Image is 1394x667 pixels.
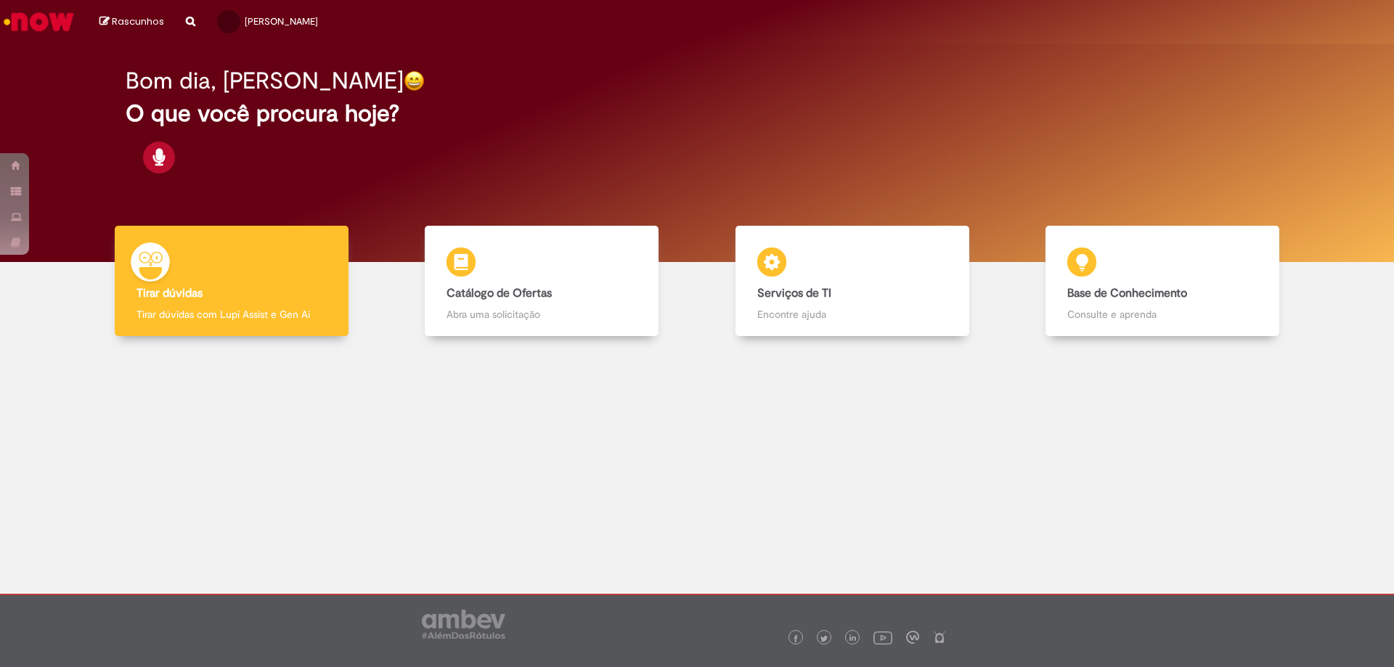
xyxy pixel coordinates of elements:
img: logo_footer_ambev_rotulo_gray.png [422,610,505,639]
b: Base de Conhecimento [1067,286,1187,300]
b: Catálogo de Ofertas [447,286,552,300]
a: Catálogo de Ofertas Abra uma solicitação [387,226,698,337]
img: logo_footer_twitter.png [820,635,828,642]
a: Base de Conhecimento Consulte e aprenda [1008,226,1318,337]
p: Consulte e aprenda [1067,307,1258,322]
img: logo_footer_youtube.png [873,628,892,647]
p: Encontre ajuda [757,307,947,322]
b: Tirar dúvidas [136,286,203,300]
img: logo_footer_linkedin.png [849,634,857,643]
span: Rascunhos [112,15,164,28]
span: [PERSON_NAME] [245,15,318,28]
h2: O que você procura hoje? [126,101,1269,126]
img: logo_footer_facebook.png [792,635,799,642]
b: Serviços de TI [757,286,831,300]
h2: Bom dia, [PERSON_NAME] [126,68,404,94]
a: Rascunhos [99,15,164,29]
img: logo_footer_naosei.png [933,631,946,644]
img: happy-face.png [404,70,425,91]
p: Tirar dúvidas com Lupi Assist e Gen Ai [136,307,327,322]
img: ServiceNow [1,7,76,36]
p: Abra uma solicitação [447,307,637,322]
img: logo_footer_workplace.png [906,631,919,644]
a: Tirar dúvidas Tirar dúvidas com Lupi Assist e Gen Ai [76,226,387,337]
a: Serviços de TI Encontre ajuda [697,226,1008,337]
